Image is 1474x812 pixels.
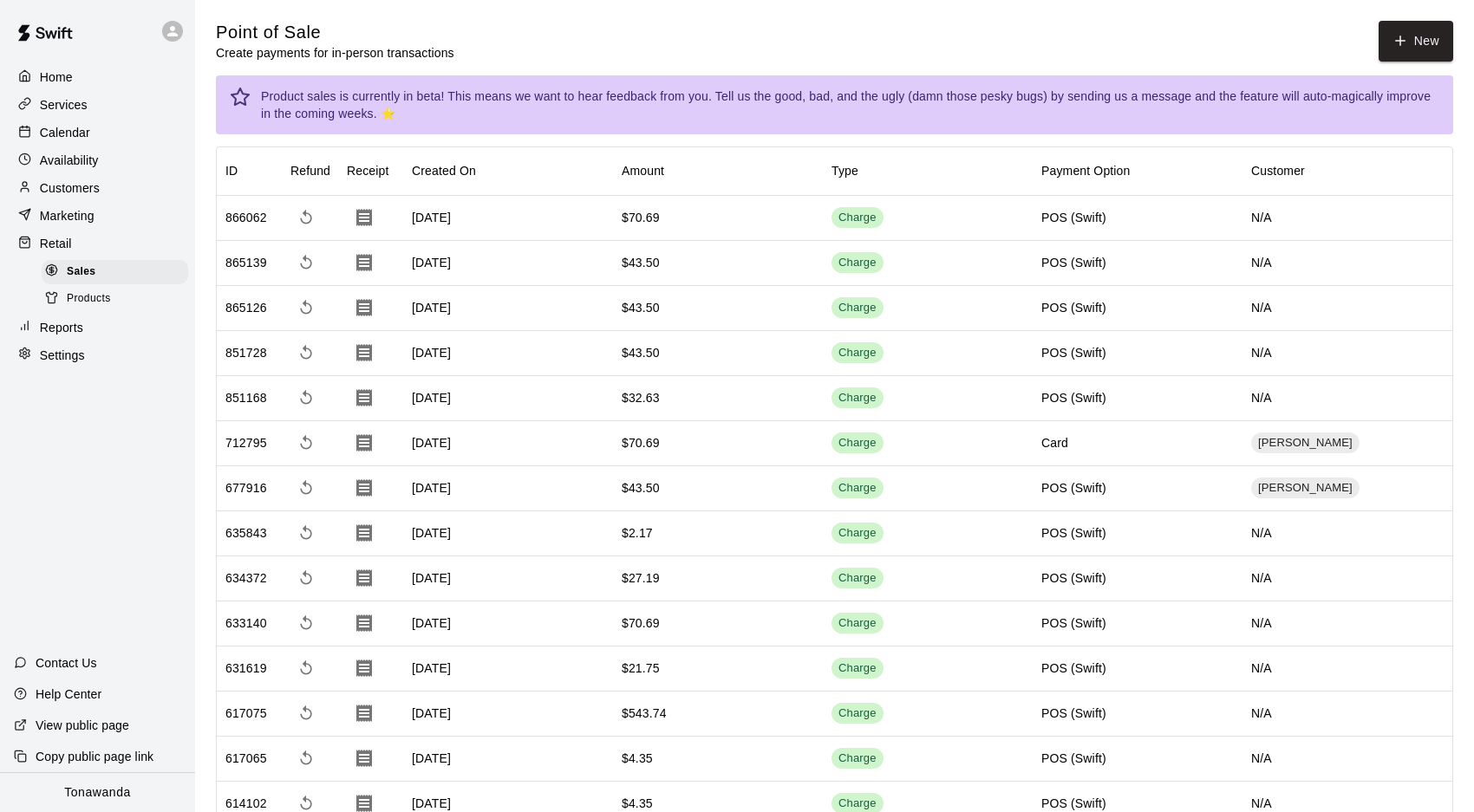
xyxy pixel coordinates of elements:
div: Home [14,64,181,90]
div: Type [823,146,1033,195]
div: Payment Option [1033,146,1242,195]
p: Calendar [40,124,90,141]
div: $43.50 [622,254,660,271]
span: Refund payment [290,562,322,594]
button: Download Receipt [347,561,382,595]
span: [PERSON_NAME] [1251,480,1360,497]
div: Created On [403,146,613,195]
button: New [1379,21,1453,62]
div: N/A [1242,286,1452,331]
div: N/A [1242,376,1452,421]
div: 851168 [225,389,267,406]
div: Customer [1251,146,1305,195]
div: Type [832,146,858,195]
div: [DATE] [403,692,613,737]
p: Services [40,96,88,114]
p: Retail [40,235,72,252]
p: Help Center [36,685,101,703]
div: 712795 [225,434,267,451]
div: $70.69 [622,614,660,632]
p: Create payments for in-person transactions [216,44,454,62]
p: View public page [36,717,129,734]
div: $43.50 [622,479,660,497]
div: $21.75 [622,659,660,677]
div: Reports [14,315,181,341]
button: Download Receipt [347,471,382,505]
a: Services [14,92,181,118]
div: POS (Swift) [1041,524,1106,542]
a: Customers [14,175,181,201]
div: Charge [838,570,877,587]
a: sending us a message [1067,89,1191,103]
div: ID [217,146,282,195]
div: Charge [838,615,877,632]
div: Customer [1242,146,1452,195]
button: Download Receipt [347,380,382,415]
div: Sales [42,260,188,284]
div: $43.50 [622,299,660,316]
div: $32.63 [622,389,660,406]
button: Download Receipt [347,696,382,731]
span: Refund payment [290,337,322,368]
div: [DATE] [403,466,613,511]
div: [DATE] [403,241,613,286]
a: Sales [42,258,195,285]
button: Download Receipt [347,516,382,550]
div: [DATE] [403,646,613,692]
div: Refund [282,146,338,195]
div: 633140 [225,614,267,632]
div: N/A [1242,196,1452,241]
div: POS (Swift) [1041,705,1106,722]
div: POS (Swift) [1041,344,1106,361]
p: Availability [40,152,99,169]
div: $543.74 [622,705,667,722]
a: Calendar [14,120,181,146]
div: Charge [838,345,877,361]
div: Retail [14,231,181,257]
div: Payment Option [1041,146,1131,195]
a: Settings [14,342,181,368]
div: [DATE] [403,376,613,421]
a: Availability [14,147,181,173]
span: Refund payment [290,653,322,684]
div: Charge [838,480,877,497]
div: $70.69 [622,434,660,451]
div: $43.50 [622,344,660,361]
p: Marketing [40,207,95,224]
div: 851728 [225,344,267,361]
div: 635843 [225,524,267,542]
div: POS (Swift) [1041,750,1106,767]
span: Refund payment [290,517,322,549]
p: Reports [40,319,83,336]
div: Products [42,287,188,311]
div: POS (Swift) [1041,389,1106,406]
span: Refund payment [290,698,322,729]
span: Products [67,290,111,308]
div: $27.19 [622,569,660,587]
div: $4.35 [622,795,653,812]
div: 677916 [225,479,267,497]
p: Contact Us [36,654,97,672]
div: Charge [838,750,877,767]
div: N/A [1242,241,1452,286]
span: Refund payment [290,607,322,639]
div: Charge [838,705,877,722]
div: Charge [838,255,877,271]
span: Refund payment [290,427,322,458]
div: 617065 [225,750,267,767]
a: Marketing [14,203,181,229]
div: [DATE] [403,511,613,556]
div: Receipt [338,146,403,195]
div: N/A [1242,692,1452,737]
div: Amount [622,146,664,195]
span: Refund payment [290,247,322,278]
span: Sales [67,263,95,281]
div: POS (Swift) [1041,659,1106,677]
button: Download Receipt [347,425,382,460]
button: Download Receipt [347,335,382,370]
div: N/A [1242,556,1452,601]
div: 634372 [225,569,267,587]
